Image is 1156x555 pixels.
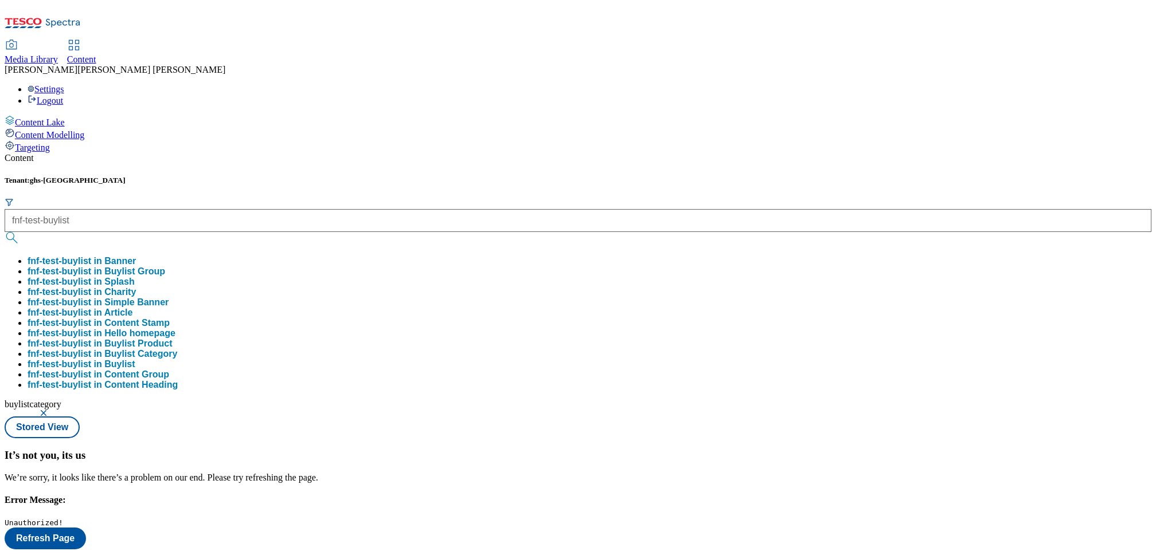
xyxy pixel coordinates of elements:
button: fnf-test-buylist in Splash [28,277,135,287]
span: Content [67,54,96,64]
a: Media Library [5,41,58,65]
svg: Search Filters [5,198,14,207]
button: fnf-test-buylist in Buylist Group [28,266,165,277]
button: fnf-test-buylist in Buylist Product [28,338,172,349]
button: fnf-test-buylist in Simple Banner [28,297,169,308]
a: Content [67,41,96,65]
button: Refresh Page [5,528,86,549]
h5: Tenant: [5,176,1151,185]
span: ghs-[GEOGRAPHIC_DATA] [30,176,126,184]
a: Targeting [5,140,1151,153]
div: Content [5,153,1151,163]
button: fnf-test-buylist in Article [28,308,132,318]
button: fnf-test-buylist in Banner [28,256,136,266]
div: fnf-test-buylist in [28,359,135,369]
div: fnf-test-buylist in [28,328,175,338]
a: Logout [28,96,63,105]
a: Settings [28,84,64,94]
a: Content Modelling [5,128,1151,140]
span: Media Library [5,54,58,64]
p: We’re sorry, it looks like there’s a problem on our end. Please try refreshing the page. [5,473,1151,483]
h1: It’s not you, its us [5,449,1151,462]
button: fnf-test-buylist in Charity [28,287,136,297]
button: fnf-test-buylist in Content Stamp [28,318,170,328]
span: Content Lake [15,117,65,127]
span: [PERSON_NAME] [5,65,77,74]
button: fnf-test-buylist in Buylist [28,359,135,369]
span: Targeting [15,143,50,152]
button: fnf-test-buylist in Hello homepage [28,328,175,338]
span: Buylist [104,359,135,369]
button: fnf-test-buylist in Content Heading [28,380,178,390]
button: Stored View [5,416,80,438]
h4: Error Message: [5,495,1151,505]
a: Content Lake [5,115,1151,128]
span: Content Modelling [15,130,84,140]
button: fnf-test-buylist in Content Group [28,369,169,380]
span: Hello homepage [104,328,175,338]
span: buylistcategory [5,399,61,409]
input: Search [5,209,1151,232]
code: Unauthorized! [5,518,63,527]
button: fnf-test-buylist in Buylist Category [28,349,177,359]
span: [PERSON_NAME] [PERSON_NAME] [77,65,225,74]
